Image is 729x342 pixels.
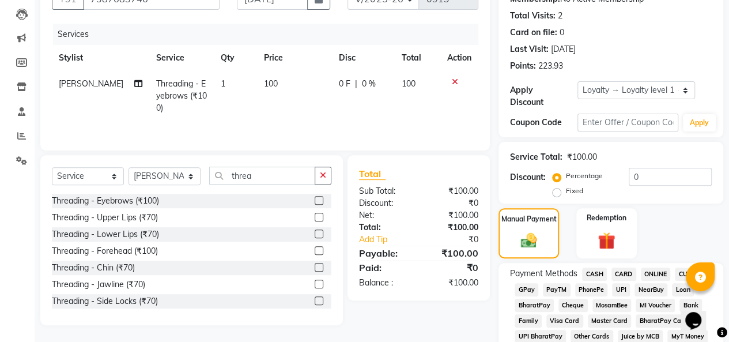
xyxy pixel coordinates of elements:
span: Loan [672,283,694,296]
span: BharatPay [515,299,554,312]
div: Paid: [350,261,419,275]
div: Service Total: [510,151,562,163]
label: Percentage [566,171,603,181]
div: ₹100.00 [418,185,487,197]
div: 0 [560,27,564,39]
div: ₹100.00 [418,221,487,234]
div: Total Visits: [510,10,556,22]
span: MI Voucher [636,299,675,312]
th: Qty [214,45,257,71]
span: PayTM [543,283,571,296]
div: Threading - Eyebrows (₹100) [52,195,159,207]
div: Net: [350,209,419,221]
span: ONLINE [641,268,671,281]
div: Threading - Chin (₹70) [52,262,135,274]
span: Cheque [558,299,588,312]
div: 223.93 [538,60,563,72]
th: Stylist [52,45,149,71]
div: Threading - Jawline (₹70) [52,279,145,291]
div: Coupon Code [510,116,577,129]
th: Action [440,45,478,71]
label: Redemption [587,213,626,223]
iframe: chat widget [681,296,717,330]
div: ₹100.00 [418,246,487,260]
div: Threading - Side Locks (₹70) [52,295,158,307]
div: ₹0 [430,234,487,246]
img: _gift.svg [592,230,621,251]
span: CARD [611,268,636,281]
span: [PERSON_NAME] [59,78,123,89]
span: BharatPay Card [636,314,691,328]
th: Price [257,45,332,71]
span: Visa Card [546,314,583,328]
label: Fixed [566,186,583,196]
span: 0 F [339,78,350,90]
img: _cash.svg [516,231,542,250]
div: ₹100.00 [418,209,487,221]
div: Sub Total: [350,185,419,197]
span: Master Card [588,314,632,328]
span: UPI [612,283,630,296]
div: ₹100.00 [567,151,597,163]
div: Last Visit: [510,43,549,55]
span: Threading - Eyebrows (₹100) [156,78,207,113]
div: Card on file: [510,27,557,39]
span: | [355,78,357,90]
span: Family [515,314,542,328]
span: 1 [221,78,225,89]
span: Total [359,168,386,180]
div: Points: [510,60,536,72]
div: Threading - Upper Lips (₹70) [52,212,158,224]
div: ₹0 [418,261,487,275]
div: Threading - Forehead (₹100) [52,245,158,257]
div: Payable: [350,246,419,260]
div: Balance : [350,277,419,289]
div: Apply Discount [510,84,577,108]
span: 0 % [362,78,376,90]
span: PhonePe [575,283,608,296]
span: CASH [582,268,607,281]
span: GPay [515,283,538,296]
label: Manual Payment [501,214,557,224]
div: [DATE] [551,43,576,55]
th: Total [394,45,440,71]
span: MosamBee [592,299,632,312]
input: Search or Scan [209,167,315,185]
span: CUSTOM [675,268,708,281]
div: Discount: [350,197,419,209]
div: 2 [558,10,562,22]
a: Add Tip [350,234,430,246]
div: ₹100.00 [418,277,487,289]
div: Services [53,24,487,45]
span: 100 [264,78,278,89]
span: 100 [401,78,415,89]
div: ₹0 [418,197,487,209]
div: Threading - Lower Lips (₹70) [52,228,159,240]
span: Payment Methods [510,268,577,280]
th: Disc [332,45,394,71]
span: NearBuy [634,283,667,296]
button: Apply [683,114,716,131]
div: Discount: [510,171,546,183]
th: Service [149,45,214,71]
span: Bank [679,299,702,312]
div: Total: [350,221,419,234]
input: Enter Offer / Coupon Code [577,114,678,131]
